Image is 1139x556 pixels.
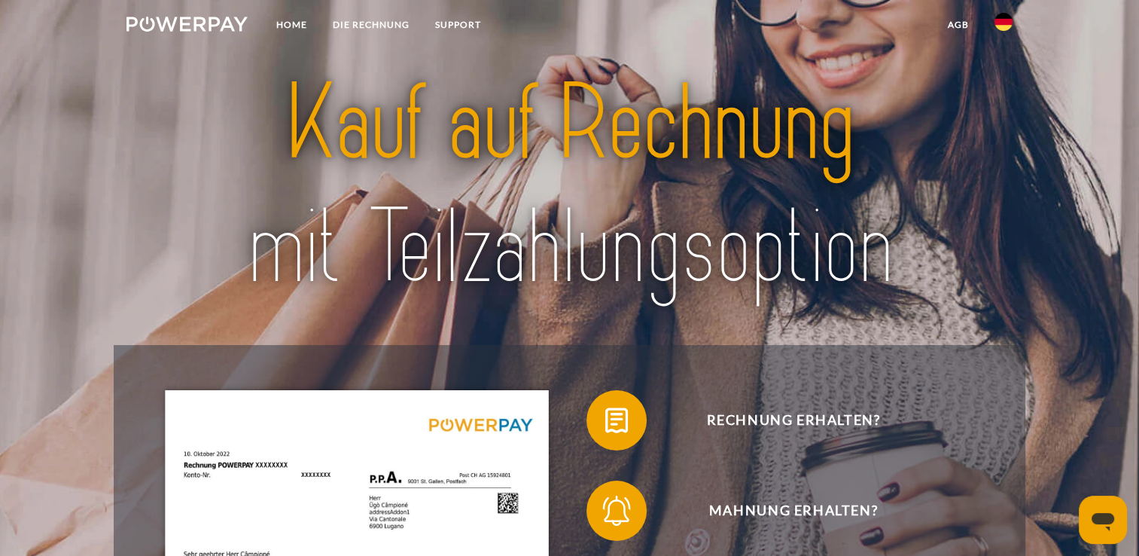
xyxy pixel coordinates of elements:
[598,492,635,530] img: qb_bell.svg
[422,11,494,38] a: SUPPORT
[586,481,978,541] button: Mahnung erhalten?
[126,17,248,32] img: logo-powerpay-white.svg
[320,11,422,38] a: DIE RECHNUNG
[1079,496,1127,544] iframe: Schaltfläche zum Öffnen des Messaging-Fensters
[609,390,978,451] span: Rechnung erhalten?
[609,481,978,541] span: Mahnung erhalten?
[263,11,320,38] a: Home
[598,402,635,439] img: qb_bill.svg
[586,390,978,451] button: Rechnung erhalten?
[994,13,1013,31] img: de
[170,56,969,316] img: title-powerpay_de.svg
[935,11,982,38] a: agb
